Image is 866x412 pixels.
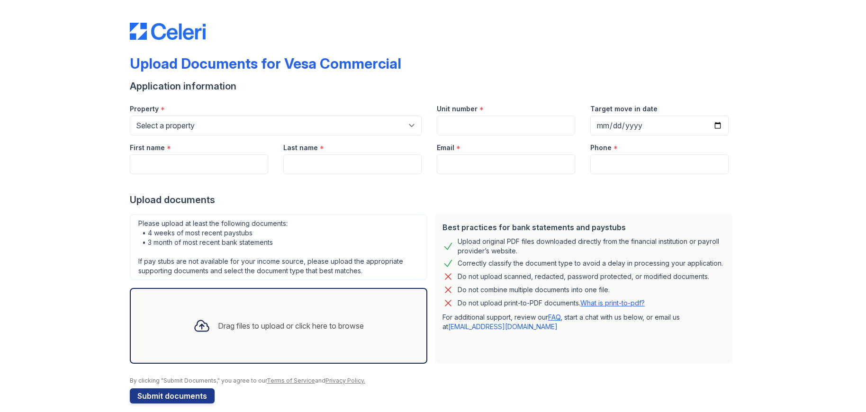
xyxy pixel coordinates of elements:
[458,271,709,282] div: Do not upload scanned, redacted, password protected, or modified documents.
[580,299,645,307] a: What is print-to-pdf?
[458,258,723,269] div: Correctly classify the document type to avoid a delay in processing your application.
[442,313,725,331] p: For additional support, review our , start a chat with us below, or email us at
[442,222,725,233] div: Best practices for bank statements and paystubs
[130,377,736,385] div: By clicking "Submit Documents," you agree to our and
[458,284,610,296] div: Do not combine multiple documents into one file.
[130,104,159,114] label: Property
[267,377,315,384] a: Terms of Service
[130,23,206,40] img: CE_Logo_Blue-a8612792a0a2168367f1c8372b55b34899dd931a85d93a1a3d3e32e68fde9ad4.png
[130,388,215,403] button: Submit documents
[283,143,318,152] label: Last name
[458,237,725,256] div: Upload original PDF files downloaded directly from the financial institution or payroll provider’...
[130,55,401,72] div: Upload Documents for Vesa Commercial
[437,143,454,152] label: Email
[130,193,736,206] div: Upload documents
[458,298,645,308] p: Do not upload print-to-PDF documents.
[325,377,365,384] a: Privacy Policy.
[130,143,165,152] label: First name
[590,143,612,152] label: Phone
[437,104,478,114] label: Unit number
[448,322,558,331] a: [EMAIL_ADDRESS][DOMAIN_NAME]
[548,313,560,321] a: FAQ
[130,214,427,280] div: Please upload at least the following documents: • 4 weeks of most recent paystubs • 3 month of mo...
[130,80,736,93] div: Application information
[218,320,364,331] div: Drag files to upload or click here to browse
[590,104,658,114] label: Target move in date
